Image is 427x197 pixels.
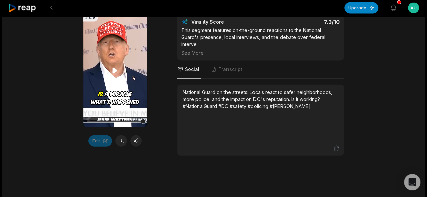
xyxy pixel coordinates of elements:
div: Open Intercom Messenger [404,174,420,190]
span: Transcript [218,66,242,73]
div: 7.3 /10 [267,19,340,25]
video: Your browser does not support mp4 format. [83,14,147,127]
div: See More [181,49,340,56]
nav: Tabs [177,61,344,79]
div: National Guard on the streets: Locals react to safer neighborhoods, more police, and the impact o... [183,89,338,110]
button: Edit [88,135,112,147]
div: Virality Score [191,19,264,25]
button: Upgrade [344,2,378,14]
span: Social [185,66,199,73]
div: This segment features on-the-ground reactions to the National Guard's presence, local interviews,... [181,27,340,56]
